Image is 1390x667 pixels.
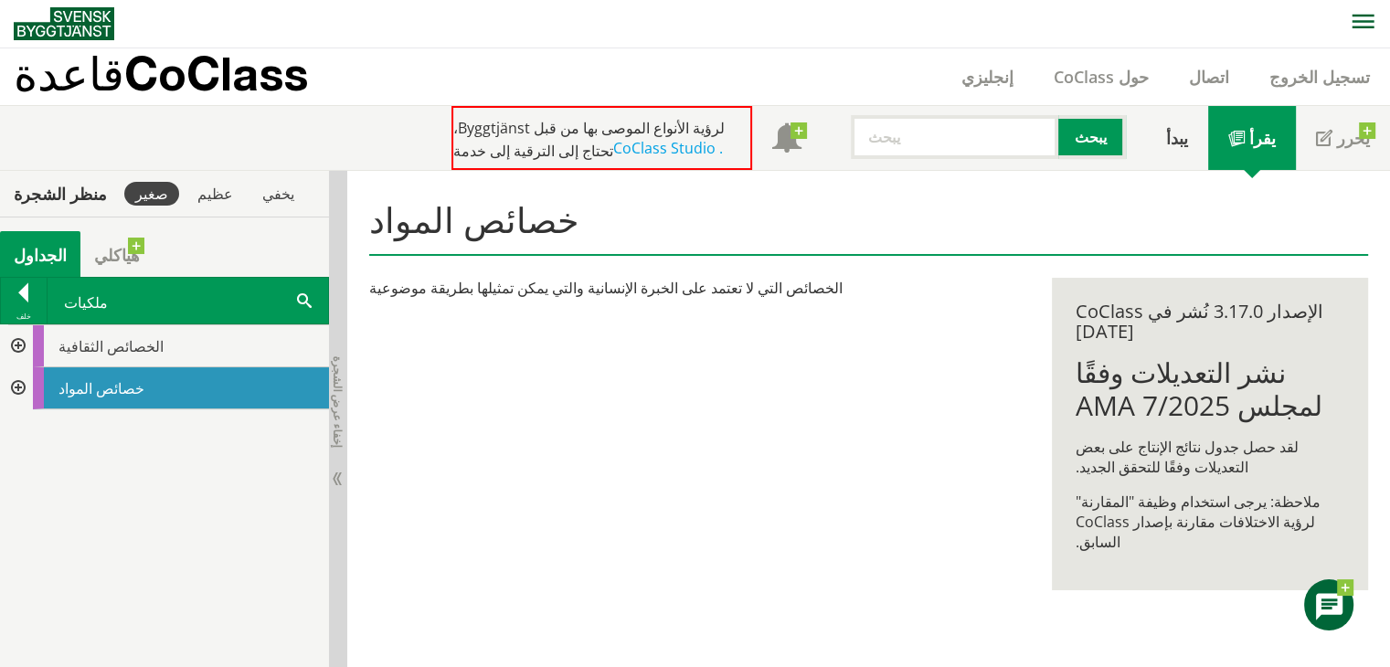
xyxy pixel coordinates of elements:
[1249,66,1390,88] a: تسجيل الخروج
[1054,66,1149,88] font: حول CoClass
[1269,66,1370,88] font: تسجيل الخروج
[1076,492,1321,552] font: ملاحظة: يرجى استخدام وظيفة "المقارنة" لرؤية الاختلافات مقارنة بإصدار CoClass السابق.
[613,138,723,158] a: CoClass Studio .
[330,356,345,448] font: إخفاء عرض الشجرة
[369,278,843,298] font: الخصائص التي لا تعتمد على الخبرة الإنسانية والتي يمكن تمثيلها بطريقة موضوعية
[453,118,725,161] font: لرؤية الأنواع الموصى بها من قبل Byggtjänst، تحتاج إلى الترقية إلى خدمة
[14,47,124,101] font: قاعدة
[262,184,294,204] font: يخفي
[772,125,801,154] span: إشعارات
[941,66,1034,88] a: إنجليزي
[58,378,144,398] font: خصائص المواد
[197,184,233,204] font: عظيم
[1189,66,1229,88] font: اتصال
[1076,437,1299,477] font: لقد حصل جدول نتائج الإنتاج على بعض التعديلات وفقًا للتحقق الجديد.
[1249,127,1276,149] font: يقرأ
[94,245,140,267] font: هياكلي
[64,291,108,312] font: ملكيات
[1208,106,1296,170] a: يقرأ
[1169,66,1249,88] a: اتصال
[1058,115,1126,159] button: يبحث
[1166,127,1188,149] font: يبدأ
[851,115,1058,159] input: يبحث
[1296,106,1390,170] a: يحرر
[1076,354,1322,424] font: نشر التعديلات وفقًا لمجلس AMA 7/2025
[1075,127,1107,147] font: يبحث
[14,245,67,267] font: الجداول
[297,290,312,309] span: البحث في الجدول
[16,311,31,321] font: خلف
[58,336,164,356] font: الخصائص الثقافية
[14,48,347,105] a: قاعدةCoClass
[124,46,308,101] font: CoClass
[1146,106,1208,170] a: يبدأ
[14,7,114,40] img: خدمة البناء السويدية
[14,183,107,205] font: منظر الشجرة
[961,66,1013,88] font: إنجليزي
[135,184,168,204] font: صغير
[1076,299,1323,344] font: CoClass الإصدار 3.17.0 نُشر في [DATE]
[80,231,154,277] a: هياكلي
[1034,66,1169,88] a: حول CoClass
[369,196,578,243] font: خصائص المواد
[1337,127,1370,149] font: يحرر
